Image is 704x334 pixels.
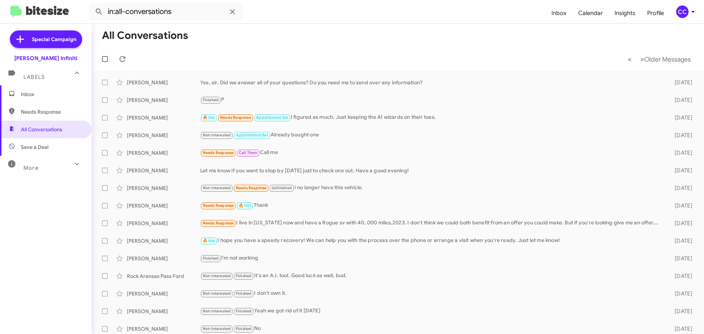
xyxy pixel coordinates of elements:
[127,255,200,262] div: [PERSON_NAME]
[200,201,663,210] div: Thank
[200,272,663,280] div: It's an A.I. tool. Good luck as well, bud.
[663,308,698,315] div: [DATE]
[272,186,292,190] span: Unfinished
[10,30,82,48] a: Special Campaign
[127,132,200,139] div: [PERSON_NAME]
[200,324,663,333] div: No
[21,91,83,98] span: Inbox
[127,237,200,245] div: [PERSON_NAME]
[239,150,258,155] span: Call Them
[236,326,252,331] span: Finished
[624,52,695,67] nav: Page navigation example
[200,167,663,174] div: Let me know if you want to stop by [DATE] just to check one out. Have a good evening!
[203,221,234,225] span: Needs Response
[127,114,200,121] div: [PERSON_NAME]
[200,113,663,122] div: I figured as much. Just keeping the AI wizards on their toes.
[127,167,200,174] div: [PERSON_NAME]
[236,274,252,278] span: Finished
[200,131,663,139] div: Already bought one
[200,79,663,86] div: Yes, sir. Did we answer all of your questions? Do you need me to send over any information?
[127,149,200,157] div: [PERSON_NAME]
[203,203,234,208] span: Needs Response
[663,202,698,209] div: [DATE]
[663,237,698,245] div: [DATE]
[203,238,215,243] span: 🔥 Hot
[641,3,670,24] a: Profile
[127,202,200,209] div: [PERSON_NAME]
[663,167,698,174] div: [DATE]
[200,148,663,157] div: Call me
[203,274,231,278] span: Not-Interested
[127,308,200,315] div: [PERSON_NAME]
[609,3,641,24] a: Insights
[572,3,609,24] a: Calendar
[623,52,636,67] button: Previous
[127,290,200,297] div: [PERSON_NAME]
[663,79,698,86] div: [DATE]
[200,96,663,104] div: P
[203,115,215,120] span: 🔥 Hot
[14,55,77,62] div: [PERSON_NAME] Infiniti
[23,165,38,171] span: More
[663,149,698,157] div: [DATE]
[102,30,188,41] h1: All Conversations
[200,236,663,245] div: I hope you have a speedy recovery! We can help you with the process over the phone or arrange a v...
[663,255,698,262] div: [DATE]
[89,3,243,21] input: Search
[663,114,698,121] div: [DATE]
[127,220,200,227] div: [PERSON_NAME]
[200,307,663,315] div: Yeah we got rid of it [DATE]
[236,133,268,137] span: Appointment Set
[636,52,695,67] button: Next
[663,272,698,280] div: [DATE]
[663,132,698,139] div: [DATE]
[628,55,632,64] span: «
[203,309,231,313] span: Not-Interested
[663,325,698,333] div: [DATE]
[663,290,698,297] div: [DATE]
[236,291,252,296] span: Finished
[236,186,267,190] span: Needs Response
[32,36,76,43] span: Special Campaign
[663,96,698,104] div: [DATE]
[127,325,200,333] div: [PERSON_NAME]
[21,108,83,115] span: Needs Response
[203,133,231,137] span: Not-Interested
[239,203,251,208] span: 🔥 Hot
[21,143,48,151] span: Save a Deal
[663,220,698,227] div: [DATE]
[200,184,663,192] div: I no longer have this vehicle.
[236,309,252,313] span: Finished
[670,5,696,18] button: CC
[663,184,698,192] div: [DATE]
[23,74,45,80] span: Labels
[203,150,234,155] span: Needs Response
[676,5,689,18] div: CC
[546,3,572,24] a: Inbox
[256,115,288,120] span: Appointment Set
[21,126,62,133] span: All Conversations
[127,272,200,280] div: Rock Aransas Pass Ford
[127,79,200,86] div: [PERSON_NAME]
[203,326,231,331] span: Not-Interested
[640,55,644,64] span: »
[200,254,663,263] div: I'm not working
[220,115,251,120] span: Needs Response
[203,291,231,296] span: Not-Interested
[203,186,231,190] span: Not-Interested
[203,256,219,261] span: Finished
[200,219,663,227] div: I live in [US_STATE] now and have a Rogue sv with 40, 000 miles,2023. I don't think we could both...
[200,289,663,298] div: I don't own it.
[644,55,691,63] span: Older Messages
[127,96,200,104] div: [PERSON_NAME]
[203,98,219,102] span: Finished
[127,184,200,192] div: [PERSON_NAME]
